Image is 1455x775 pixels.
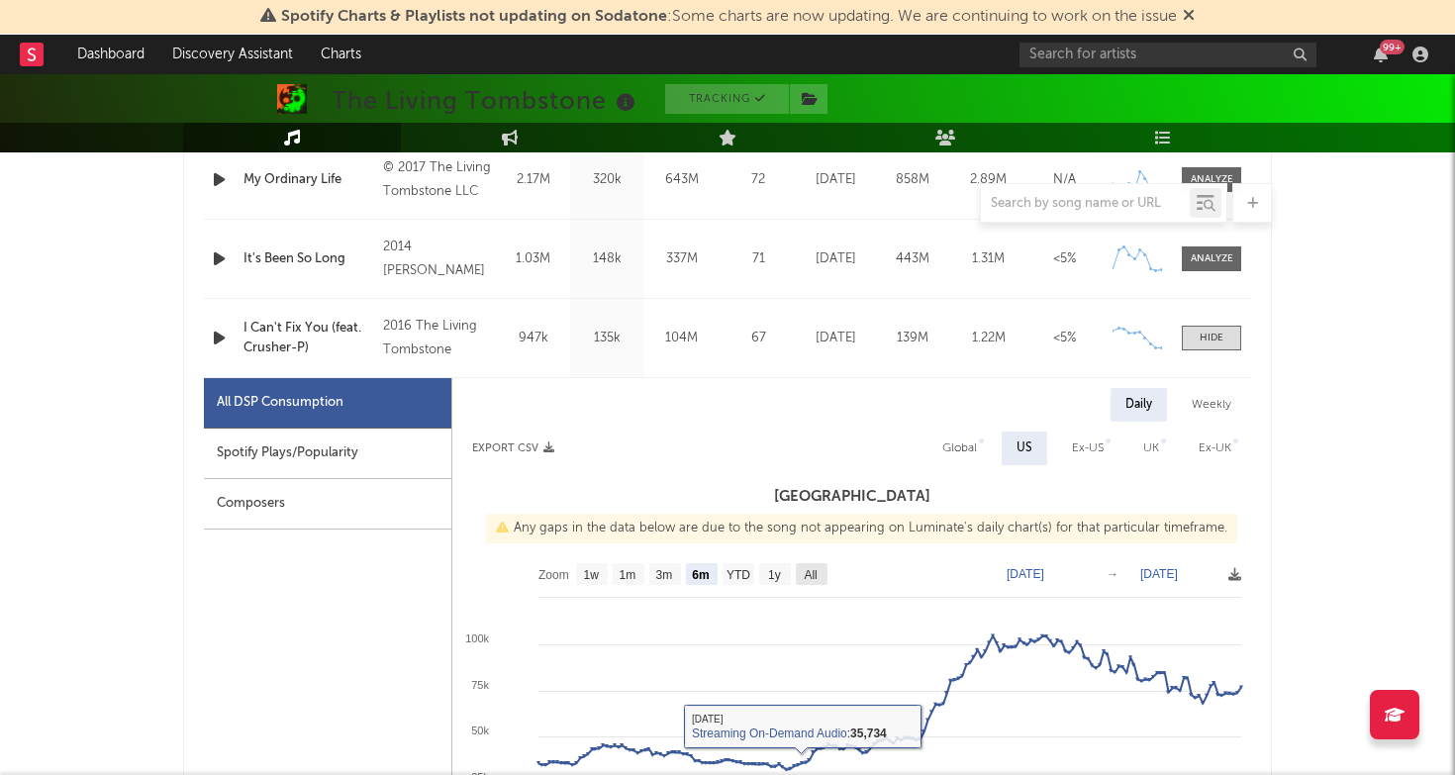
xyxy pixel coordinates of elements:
div: <5% [1031,249,1098,269]
a: Charts [307,35,375,74]
div: Ex-UK [1199,436,1231,460]
div: [DATE] [803,249,869,269]
div: 1.03M [501,249,565,269]
button: 99+ [1374,47,1388,62]
div: All DSP Consumption [217,391,343,415]
div: 104M [649,329,714,348]
a: Dashboard [63,35,158,74]
div: 2016 The Living Tombstone [383,315,491,362]
input: Search for artists [1019,43,1316,67]
text: 75k [471,679,489,691]
div: 443M [879,249,945,269]
div: <5% [1031,329,1098,348]
div: 67 [724,329,793,348]
text: 1m [620,568,636,582]
div: Spotify Plays/Popularity [204,429,451,479]
a: I Can't Fix You (feat. Crusher-P) [243,319,373,357]
h3: [GEOGRAPHIC_DATA] [452,485,1251,509]
a: It's Been So Long [243,249,373,269]
div: 2.17M [501,170,565,190]
div: 99 + [1380,40,1405,54]
text: YTD [727,568,750,582]
div: The Living Tombstone [332,84,640,117]
text: [DATE] [1007,567,1044,581]
text: 6m [692,568,709,582]
a: My Ordinary Life [243,170,373,190]
div: Ex-US [1072,436,1104,460]
div: Weekly [1177,388,1246,422]
text: 1y [768,568,781,582]
text: All [804,568,817,582]
div: 337M [649,249,714,269]
text: [DATE] [1140,567,1178,581]
text: 100k [465,632,489,644]
div: [DATE] [803,170,869,190]
div: [DATE] [803,329,869,348]
div: 2.89M [955,170,1021,190]
div: 320k [575,170,639,190]
div: All DSP Consumption [204,378,451,429]
text: 1w [584,568,600,582]
div: 72 [724,170,793,190]
button: Export CSV [472,442,554,454]
div: Global [942,436,977,460]
div: 947k [501,329,565,348]
button: Tracking [665,84,789,114]
div: Composers [204,479,451,530]
div: 858M [879,170,945,190]
span: Dismiss [1183,9,1195,25]
div: 643M [649,170,714,190]
span: Spotify Charts & Playlists not updating on Sodatone [281,9,667,25]
text: Zoom [538,568,569,582]
div: 1.31M [955,249,1021,269]
input: Search by song name or URL [981,196,1190,212]
div: Any gaps in the data below are due to the song not appearing on Luminate's daily chart(s) for tha... [486,514,1237,543]
text: 3m [656,568,673,582]
div: 139M [879,329,945,348]
div: 71 [724,249,793,269]
div: N/A [1031,170,1098,190]
div: © 2017 The Living Tombstone LLC [383,156,491,204]
div: 148k [575,249,639,269]
div: 135k [575,329,639,348]
div: 1.22M [955,329,1021,348]
span: : Some charts are now updating. We are continuing to work on the issue [281,9,1177,25]
text: 50k [471,725,489,736]
text: → [1107,567,1118,581]
div: Daily [1111,388,1167,422]
div: 2014 [PERSON_NAME] [383,236,491,283]
div: UK [1143,436,1159,460]
a: Discovery Assistant [158,35,307,74]
div: US [1017,436,1032,460]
